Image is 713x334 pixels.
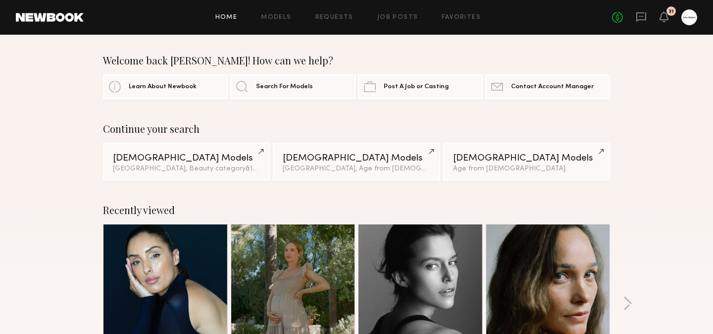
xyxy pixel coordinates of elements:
div: [DEMOGRAPHIC_DATA] Models [453,154,600,163]
div: [DEMOGRAPHIC_DATA] Models [113,154,260,163]
a: Search For Models [230,74,355,99]
a: Post A Job or Casting [358,74,483,99]
div: [GEOGRAPHIC_DATA], Age from [DEMOGRAPHIC_DATA]. [283,166,430,172]
div: Welcome back [PERSON_NAME]! How can we help? [103,55,610,66]
div: Age from [DEMOGRAPHIC_DATA]. [453,166,600,172]
a: Learn About Newbook [103,74,228,99]
a: [DEMOGRAPHIC_DATA] Models[GEOGRAPHIC_DATA], Beauty category&1other filter [103,143,270,180]
div: [DEMOGRAPHIC_DATA] Models [283,154,430,163]
a: Job Posts [377,14,418,21]
div: [GEOGRAPHIC_DATA], Beauty category [113,166,260,172]
span: & 1 other filter [246,166,288,172]
span: Search For Models [256,84,313,90]
div: Recently viewed [103,204,610,216]
a: Contact Account Manager [485,74,610,99]
span: Post A Job or Casting [384,84,449,90]
a: Requests [315,14,354,21]
span: Contact Account Manager [511,84,594,90]
span: Learn About Newbook [129,84,197,90]
a: [DEMOGRAPHIC_DATA] Models[GEOGRAPHIC_DATA], Age from [DEMOGRAPHIC_DATA]. [273,143,440,180]
div: 31 [668,9,674,14]
a: Models [261,14,291,21]
a: Favorites [442,14,481,21]
div: Continue your search [103,123,610,135]
a: [DEMOGRAPHIC_DATA] ModelsAge from [DEMOGRAPHIC_DATA]. [443,143,610,180]
a: Home [215,14,238,21]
